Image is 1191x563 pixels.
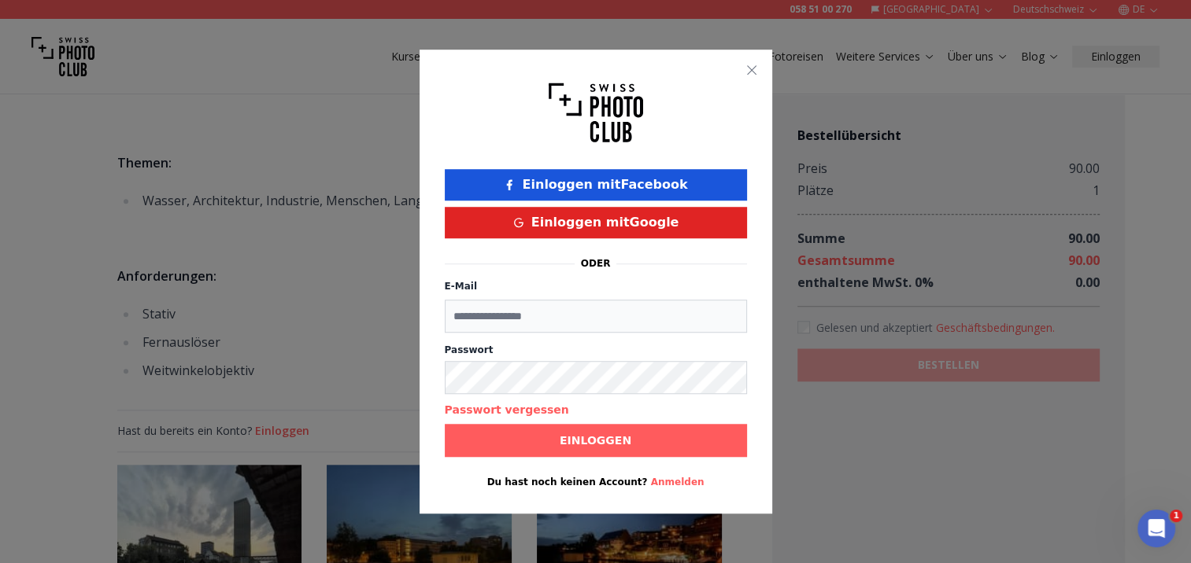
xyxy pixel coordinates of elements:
[581,257,611,270] p: oder
[445,169,747,201] button: Einloggen mitFacebook
[549,75,643,150] img: Swiss photo club
[560,432,631,448] b: Einloggen
[1170,510,1182,522] span: 1
[445,207,747,238] button: Einloggen mitGoogle
[445,476,747,488] p: Du hast noch keinen Account?
[445,281,477,292] label: E-Mail
[651,476,705,488] button: Anmelden
[445,424,747,457] button: Einloggen
[445,344,747,356] label: Passwort
[1137,510,1175,547] iframe: Intercom live chat
[445,402,569,418] button: Passwort vergessen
